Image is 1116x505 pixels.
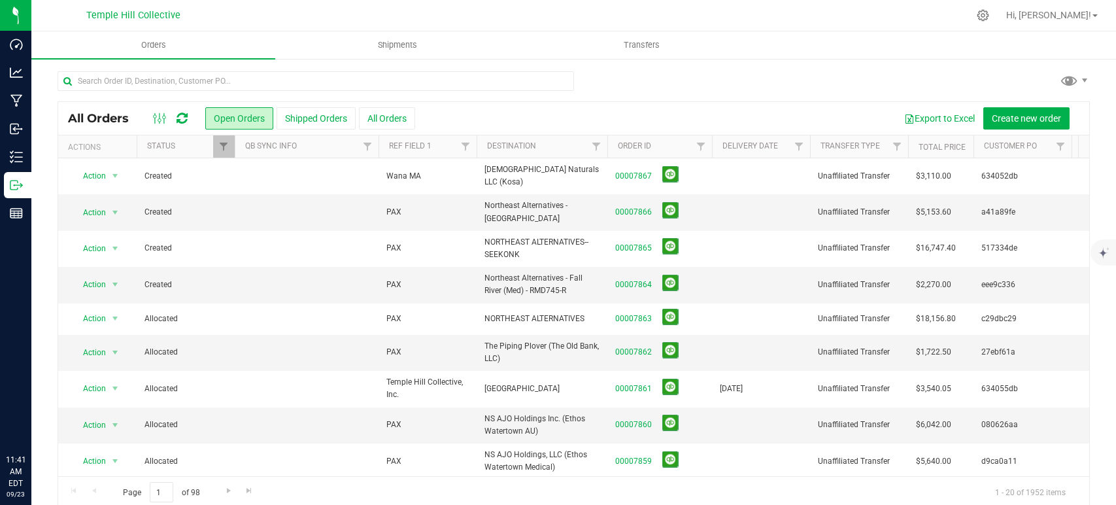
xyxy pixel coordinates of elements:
[820,141,880,150] a: Transfer Type
[10,150,23,164] inline-svg: Inventory
[615,383,652,395] a: 00007861
[455,135,477,158] a: Filter
[818,242,900,254] span: Unaffiliated Transfer
[275,31,519,59] a: Shipments
[615,346,652,358] a: 00007862
[71,343,107,362] span: Action
[818,419,900,431] span: Unaffiliated Transfer
[31,31,275,59] a: Orders
[144,313,227,325] span: Allocated
[484,383,600,395] span: [GEOGRAPHIC_DATA]
[147,141,175,150] a: Status
[71,167,107,185] span: Action
[124,39,184,51] span: Orders
[916,313,956,325] span: $18,156.80
[615,206,652,218] a: 00007866
[144,383,227,395] span: Allocated
[245,141,297,150] a: QB Sync Info
[981,279,1064,291] span: eee9c336
[386,455,401,468] span: PAX
[357,135,379,158] a: Filter
[213,135,235,158] a: Filter
[916,279,951,291] span: $2,270.00
[916,206,951,218] span: $5,153.60
[615,419,652,431] a: 00007860
[981,383,1064,395] span: 634055db
[896,107,983,130] button: Export to Excel
[983,107,1070,130] button: Create new order
[71,239,107,258] span: Action
[484,200,600,224] span: Northeast Alternatives - [GEOGRAPHIC_DATA]
[916,455,951,468] span: $5,640.00
[10,94,23,107] inline-svg: Manufacturing
[386,419,401,431] span: PAX
[916,242,956,254] span: $16,747.40
[484,449,600,474] span: NS AJO Holdings, LLC (Ethos Watertown Medical)
[71,452,107,470] span: Action
[916,383,951,395] span: $3,540.05
[484,236,600,261] span: NORTHEAST ALTERNATIVES--SEEKONK
[107,452,124,470] span: select
[916,170,951,183] span: $3,110.00
[68,143,131,152] div: Actions
[818,455,900,468] span: Unaffiliated Transfer
[818,383,900,395] span: Unaffiliated Transfer
[484,413,600,438] span: NS AJO Holdings Inc. (Ethos Watertown AU)
[887,135,908,158] a: Filter
[10,122,23,135] inline-svg: Inbound
[919,143,966,152] a: Total Price
[107,343,124,362] span: select
[107,309,124,328] span: select
[1050,135,1072,158] a: Filter
[144,419,227,431] span: Allocated
[107,167,124,185] span: select
[219,482,238,500] a: Go to the next page
[205,107,273,130] button: Open Orders
[985,482,1076,502] span: 1 - 20 of 1952 items
[615,279,652,291] a: 00007864
[586,135,607,158] a: Filter
[615,170,652,183] a: 00007867
[981,242,1064,254] span: 517334de
[386,279,401,291] span: PAX
[107,379,124,398] span: select
[58,71,574,91] input: Search Order ID, Destination, Customer PO...
[720,383,743,395] span: [DATE]
[389,141,431,150] a: Ref Field 1
[360,39,435,51] span: Shipments
[484,164,600,188] span: [DEMOGRAPHIC_DATA] Naturals LLC (Kosa)
[144,206,227,218] span: Created
[10,66,23,79] inline-svg: Analytics
[618,141,651,150] a: Order ID
[150,482,173,502] input: 1
[916,419,951,431] span: $6,042.00
[484,313,600,325] span: NORTHEAST ALTERNATIVES
[981,455,1064,468] span: d9ca0a11
[1006,10,1091,20] span: Hi, [PERSON_NAME]!
[10,179,23,192] inline-svg: Outbound
[722,141,778,150] a: Delivery Date
[818,313,900,325] span: Unaffiliated Transfer
[984,141,1037,150] a: Customer PO
[144,170,227,183] span: Created
[386,346,401,358] span: PAX
[144,346,227,358] span: Allocated
[107,275,124,294] span: select
[39,398,54,414] iframe: Resource center unread badge
[10,207,23,220] inline-svg: Reports
[107,203,124,222] span: select
[144,279,227,291] span: Created
[277,107,356,130] button: Shipped Orders
[487,141,536,150] a: Destination
[520,31,764,59] a: Transfers
[788,135,810,158] a: Filter
[6,454,25,489] p: 11:41 AM EDT
[10,38,23,51] inline-svg: Dashboard
[484,272,600,297] span: Northeast Alternatives - Fall River (Med) - RMD745-R
[71,416,107,434] span: Action
[71,203,107,222] span: Action
[981,419,1064,431] span: 080626aa
[992,113,1061,124] span: Create new order
[386,170,421,183] span: Wana MA
[818,206,900,218] span: Unaffiliated Transfer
